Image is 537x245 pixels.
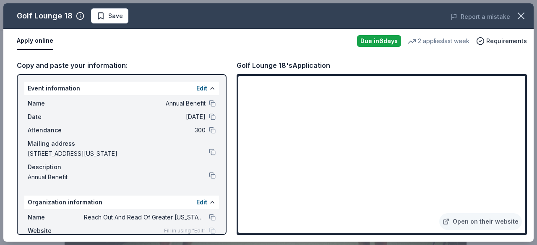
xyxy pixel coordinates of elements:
[28,125,84,135] span: Attendance
[408,36,469,46] div: 2 applies last week
[84,98,206,108] span: Annual Benefit
[196,197,207,207] button: Edit
[451,12,510,22] button: Report a mistake
[24,82,219,95] div: Event information
[84,125,206,135] span: 300
[486,36,527,46] span: Requirements
[28,212,84,222] span: Name
[28,172,209,182] span: Annual Benefit
[84,212,206,222] span: Reach Out And Read Of Greater [US_STATE] Inc
[24,196,219,209] div: Organization information
[91,8,128,23] button: Save
[17,9,73,23] div: Golf Lounge 18
[164,227,206,234] span: Fill in using "Edit"
[17,60,227,71] div: Copy and paste your information:
[237,60,330,71] div: Golf Lounge 18's Application
[28,149,209,159] span: [STREET_ADDRESS][US_STATE]
[476,36,527,46] button: Requirements
[108,11,123,21] span: Save
[84,112,206,122] span: [DATE]
[357,35,401,47] div: Due in 6 days
[196,83,207,93] button: Edit
[17,32,53,50] button: Apply online
[28,226,84,236] span: Website
[28,98,84,108] span: Name
[28,112,84,122] span: Date
[28,162,216,172] div: Description
[439,213,522,230] a: Open on their website
[28,139,216,149] div: Mailing address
